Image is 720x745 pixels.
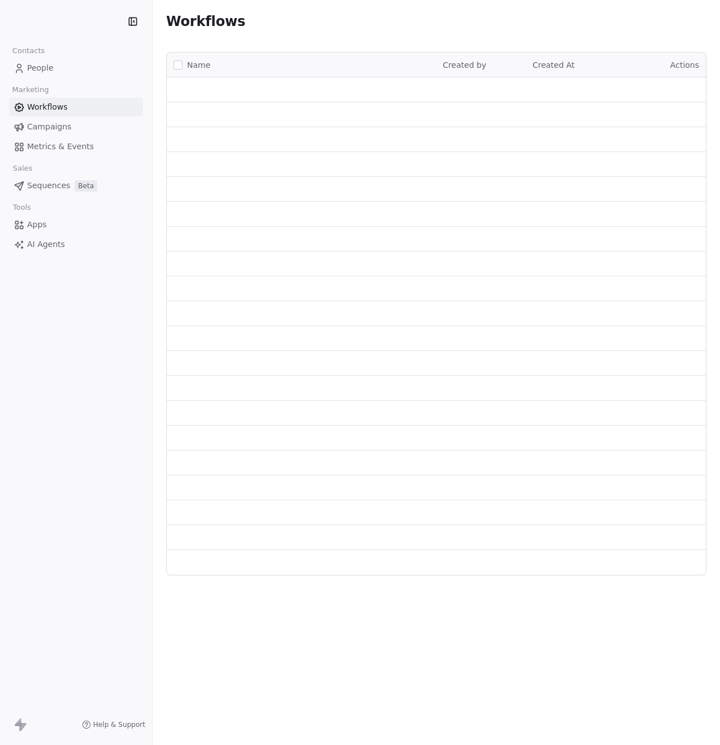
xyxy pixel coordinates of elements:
[27,141,94,153] span: Metrics & Events
[7,81,54,98] span: Marketing
[9,118,143,136] a: Campaigns
[443,60,486,70] span: Created by
[27,219,47,231] span: Apps
[532,60,575,70] span: Created At
[7,42,50,59] span: Contacts
[187,59,210,71] span: Name
[166,14,245,29] span: Workflows
[27,239,65,250] span: AI Agents
[75,180,97,192] span: Beta
[8,160,37,177] span: Sales
[9,176,143,195] a: SequencesBeta
[8,199,36,216] span: Tools
[27,180,70,192] span: Sequences
[27,62,54,74] span: People
[9,98,143,116] a: Workflows
[9,235,143,254] a: AI Agents
[27,101,68,113] span: Workflows
[670,60,699,70] span: Actions
[27,121,71,133] span: Campaigns
[9,137,143,156] a: Metrics & Events
[82,720,145,729] a: Help & Support
[9,59,143,77] a: People
[9,215,143,234] a: Apps
[93,720,145,729] span: Help & Support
